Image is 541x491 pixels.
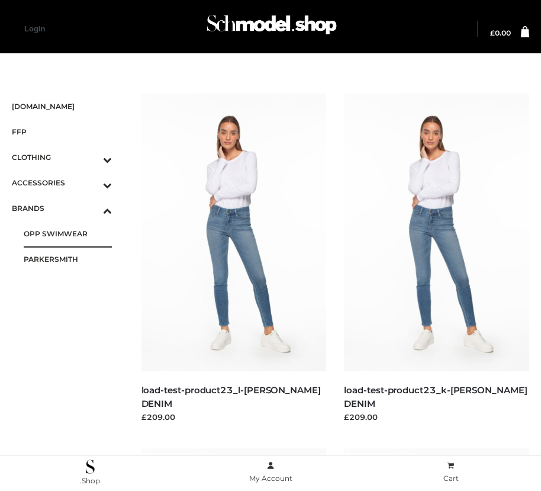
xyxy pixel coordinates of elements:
span: Cart [443,474,459,483]
span: CLOTHING [12,150,112,164]
span: PARKERSMITH [24,252,112,266]
button: Toggle Submenu [70,145,112,170]
a: [DOMAIN_NAME] [12,94,112,119]
button: Toggle Submenu [70,170,112,195]
span: BRANDS [12,201,112,215]
a: OPP SWIMWEAR [24,221,112,246]
span: My Account [249,474,292,483]
a: ACCESSORIESToggle Submenu [12,170,112,195]
span: FFP [12,125,112,139]
span: .Shop [80,476,100,485]
div: £209.00 [344,411,529,423]
a: Cart [360,459,541,486]
a: CLOTHINGToggle Submenu [12,145,112,170]
a: load-test-product23_l-[PERSON_NAME] DENIM [141,384,321,409]
button: Toggle Submenu [70,195,112,221]
a: My Account [181,459,361,486]
img: Schmodel Admin 964 [204,7,340,49]
img: .Shop [86,460,95,474]
bdi: 0.00 [490,28,511,37]
a: BRANDSToggle Submenu [12,195,112,221]
span: OPP SWIMWEAR [24,227,112,240]
a: PARKERSMITH [24,246,112,272]
span: £ [490,28,495,37]
a: load-test-product23_k-[PERSON_NAME] DENIM [344,384,527,409]
a: £0.00 [490,30,511,37]
a: Login [24,24,45,33]
span: ACCESSORIES [12,176,112,190]
a: Schmodel Admin 964 [201,10,340,49]
div: £209.00 [141,411,327,423]
a: FFP [12,119,112,145]
span: [DOMAIN_NAME] [12,100,112,113]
